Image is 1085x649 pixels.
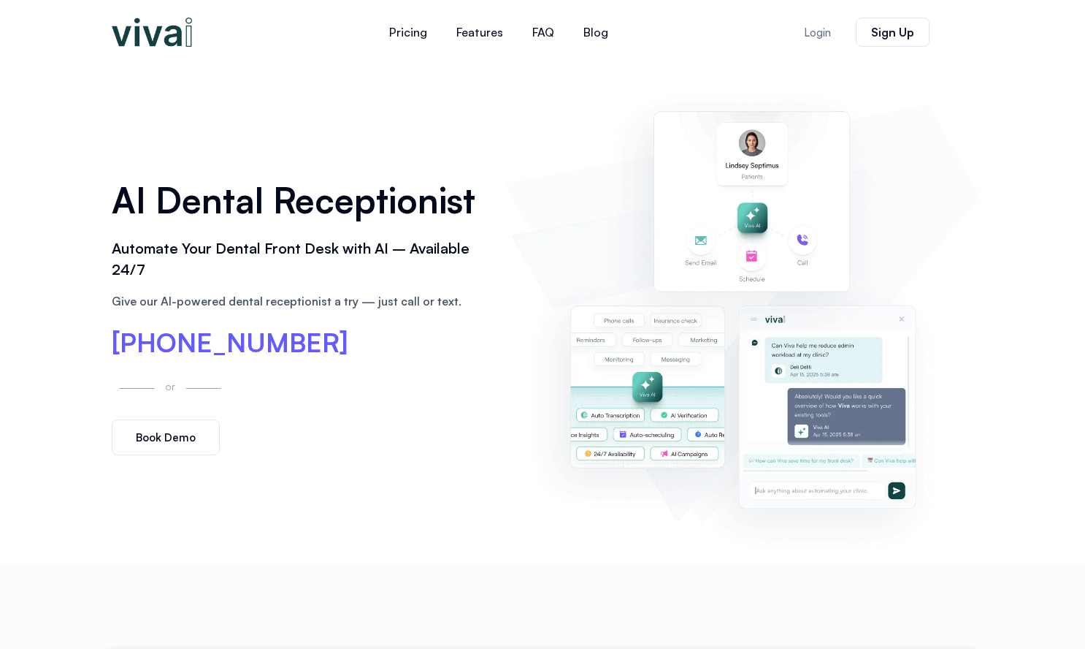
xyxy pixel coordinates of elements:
a: Book Demo [112,420,220,455]
span: Sign Up [871,26,914,38]
a: Sign Up [856,18,929,47]
a: Blog [569,15,623,50]
a: [PHONE_NUMBER] [112,330,348,356]
p: Give our AI-powered dental receptionist a try — just call or text. [112,292,488,310]
a: Login [786,18,848,47]
nav: Menu [287,15,710,50]
h1: AI Dental Receptionist [112,175,488,226]
a: FAQ [518,15,569,50]
p: or [161,378,179,395]
span: Book Demo [136,432,196,443]
h2: Automate Your Dental Front Desk with AI – Available 24/7 [112,238,488,281]
img: AI dental receptionist dashboard – virtual receptionist dental office [510,79,973,551]
a: Features [442,15,518,50]
a: Pricing [375,15,442,50]
span: Login [804,27,831,38]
